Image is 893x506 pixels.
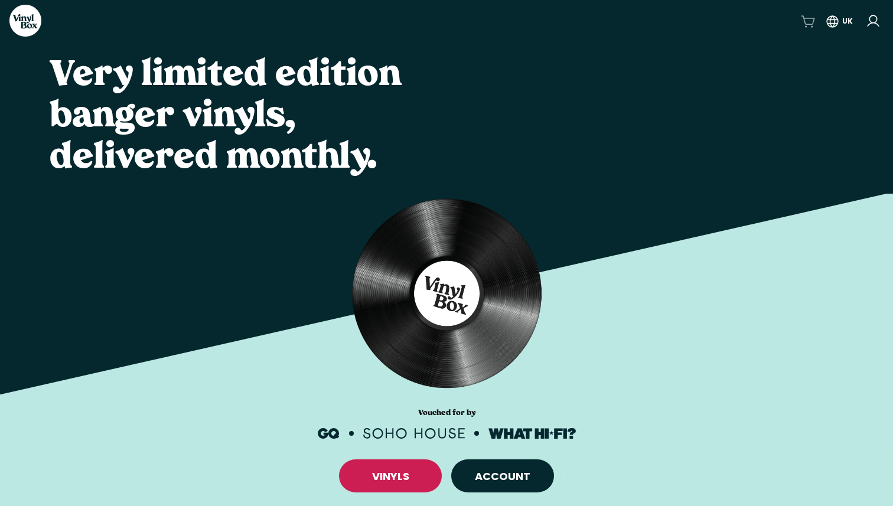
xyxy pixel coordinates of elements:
a: VINYLS [372,469,409,484]
img: GQ [318,428,340,439]
p: Vouched for by [418,407,475,419]
a: Account [475,469,530,484]
img: What Hi-Fi [488,428,576,439]
div: UK [842,16,853,27]
h1: Very limited edition banger vinyls, delivered monthly. [14,56,879,179]
button: UK [825,10,853,31]
img: Soho House [363,428,465,439]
